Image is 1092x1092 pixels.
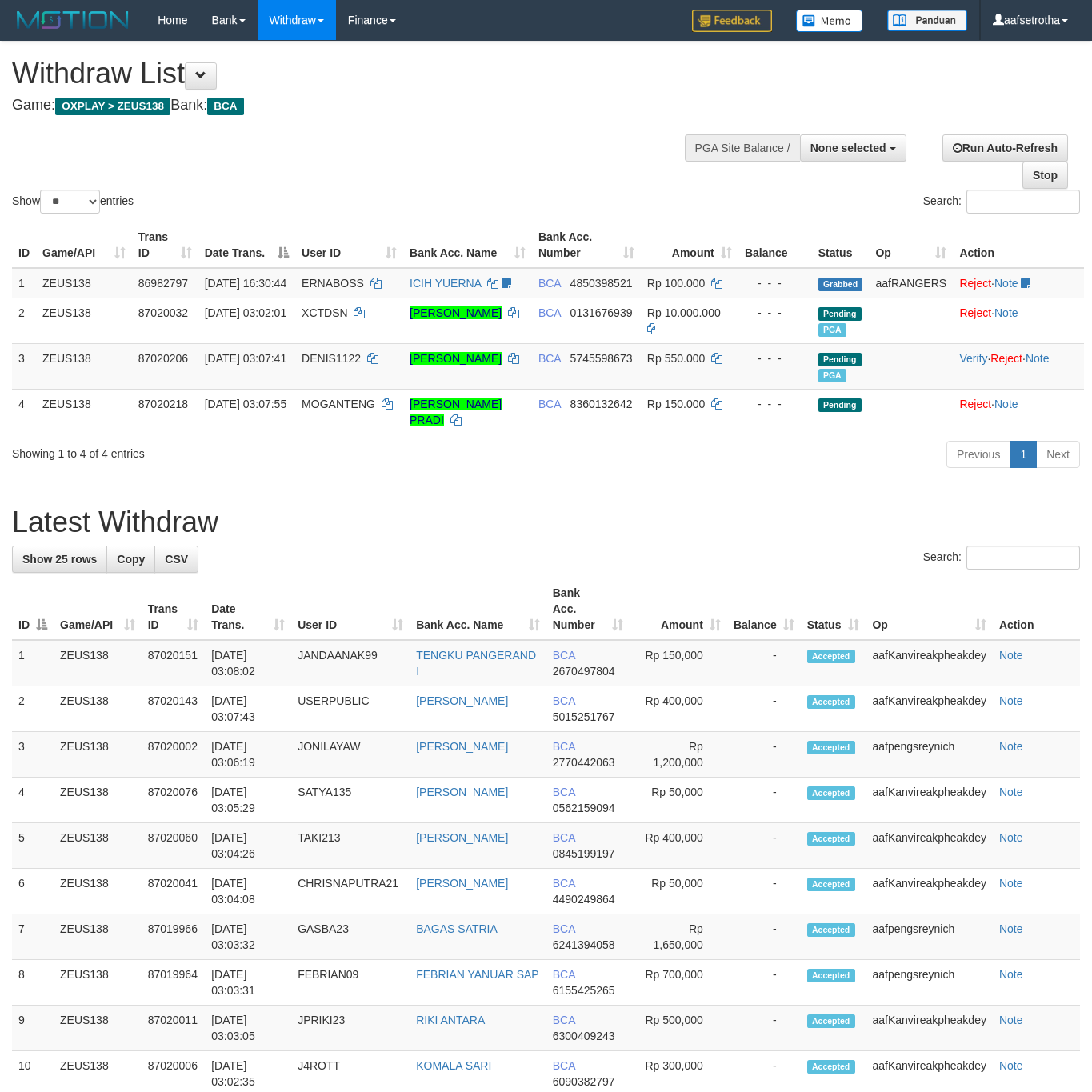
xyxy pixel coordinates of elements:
[959,398,991,410] a: Reject
[205,1006,291,1051] td: [DATE] 03:03:05
[12,686,54,732] td: 2
[685,134,800,162] div: PGA Site Balance /
[416,1059,491,1072] a: KOMALA SARI
[990,352,1022,365] a: Reject
[953,343,1084,389] td: · ·
[54,640,142,686] td: ZEUS138
[818,398,862,412] span: Pending
[727,823,801,869] td: -
[302,277,364,290] span: ERNABOSS
[416,922,498,935] a: BAGAS SATRIA
[647,277,705,290] span: Rp 100.000
[12,869,54,914] td: 6
[138,277,188,290] span: 86982797
[106,546,155,573] a: Copy
[630,823,727,869] td: Rp 400,000
[12,506,1080,538] h1: Latest Withdraw
[154,546,198,573] a: CSV
[12,578,54,640] th: ID: activate to sort column descending
[887,10,967,31] img: panduan.png
[727,869,801,914] td: -
[959,306,991,319] a: Reject
[738,222,812,268] th: Balance
[553,893,615,906] span: Copy 4490249864 to clipboard
[416,649,536,678] a: TENGKU PANGERAND I
[36,389,132,434] td: ZEUS138
[727,914,801,960] td: -
[807,1014,855,1028] span: Accepted
[866,869,992,914] td: aafKanvireakpheakdey
[142,1006,206,1051] td: 87020011
[205,640,291,686] td: [DATE] 03:08:02
[630,869,727,914] td: Rp 50,000
[812,222,870,268] th: Status
[12,298,36,343] td: 2
[142,960,206,1006] td: 87019964
[1022,162,1068,189] a: Stop
[553,1059,575,1072] span: BCA
[36,343,132,389] td: ZEUS138
[727,732,801,778] td: -
[745,275,806,291] div: - - -
[416,694,508,707] a: [PERSON_NAME]
[410,352,502,365] a: [PERSON_NAME]
[205,960,291,1006] td: [DATE] 03:03:31
[291,869,410,914] td: CHRISNAPUTRA21
[553,968,575,981] span: BCA
[692,10,772,32] img: Feedback.jpg
[807,878,855,891] span: Accepted
[553,665,615,678] span: Copy 2670497804 to clipboard
[570,352,633,365] span: Copy 5745598673 to clipboard
[630,778,727,823] td: Rp 50,000
[205,778,291,823] td: [DATE] 03:05:29
[416,831,508,844] a: [PERSON_NAME]
[12,778,54,823] td: 4
[12,389,36,434] td: 4
[553,877,575,890] span: BCA
[36,222,132,268] th: Game/API: activate to sort column ascending
[532,222,641,268] th: Bank Acc. Number: activate to sort column ascending
[818,353,862,366] span: Pending
[953,222,1084,268] th: Action
[54,578,142,640] th: Game/API: activate to sort column ascending
[54,686,142,732] td: ZEUS138
[12,268,36,298] td: 1
[953,389,1084,434] td: ·
[12,640,54,686] td: 1
[553,847,615,860] span: Copy 0845199197 to clipboard
[745,396,806,412] div: - - -
[869,222,953,268] th: Op: activate to sort column ascending
[538,277,561,290] span: BCA
[416,786,508,798] a: [PERSON_NAME]
[12,222,36,268] th: ID
[553,802,615,814] span: Copy 0562159094 to clipboard
[810,142,886,154] span: None selected
[553,984,615,997] span: Copy 6155425265 to clipboard
[866,1006,992,1051] td: aafKanvireakpheakdey
[866,578,992,640] th: Op: activate to sort column ascending
[142,778,206,823] td: 87020076
[12,960,54,1006] td: 8
[12,914,54,960] td: 7
[198,222,295,268] th: Date Trans.: activate to sort column descending
[291,778,410,823] td: SATYA135
[959,277,991,290] a: Reject
[866,960,992,1006] td: aafpengsreynich
[866,686,992,732] td: aafKanvireakpheakdey
[999,694,1023,707] a: Note
[796,10,863,32] img: Button%20Memo.svg
[295,222,403,268] th: User ID: activate to sort column ascending
[138,352,188,365] span: 87020206
[1026,352,1050,365] a: Note
[553,1014,575,1026] span: BCA
[165,553,188,566] span: CSV
[553,938,615,951] span: Copy 6241394058 to clipboard
[807,1060,855,1074] span: Accepted
[866,823,992,869] td: aafKanvireakpheakdey
[302,398,375,410] span: MOGANTENG
[12,343,36,389] td: 3
[142,914,206,960] td: 87019966
[410,306,502,319] a: [PERSON_NAME]
[117,553,145,566] span: Copy
[538,306,561,319] span: BCA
